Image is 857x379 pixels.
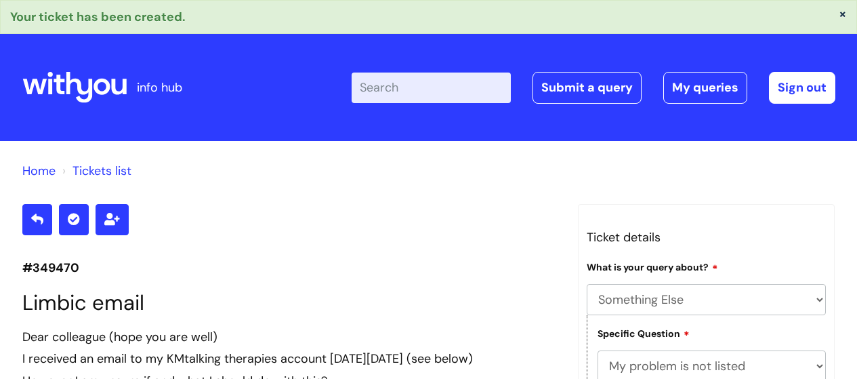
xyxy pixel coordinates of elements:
h1: Limbic email [22,290,558,315]
div: I received an email to my KMtalking therapies account [DATE][DATE] (see below) [22,348,558,370]
a: Home [22,163,56,179]
button: × [839,7,847,20]
a: Submit a query [532,72,642,103]
label: Specific Question [598,326,690,340]
h3: Ticket details [587,226,827,248]
a: Sign out [769,72,835,103]
li: Solution home [22,160,56,182]
div: | - [352,72,835,103]
div: Dear colleague (hope you are well) [22,326,558,348]
p: info hub [137,77,182,98]
a: My queries [663,72,747,103]
label: What is your query about? [587,260,718,273]
p: #349470 [22,257,558,279]
a: Tickets list [72,163,131,179]
input: Search [352,73,511,102]
li: Tickets list [59,160,131,182]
